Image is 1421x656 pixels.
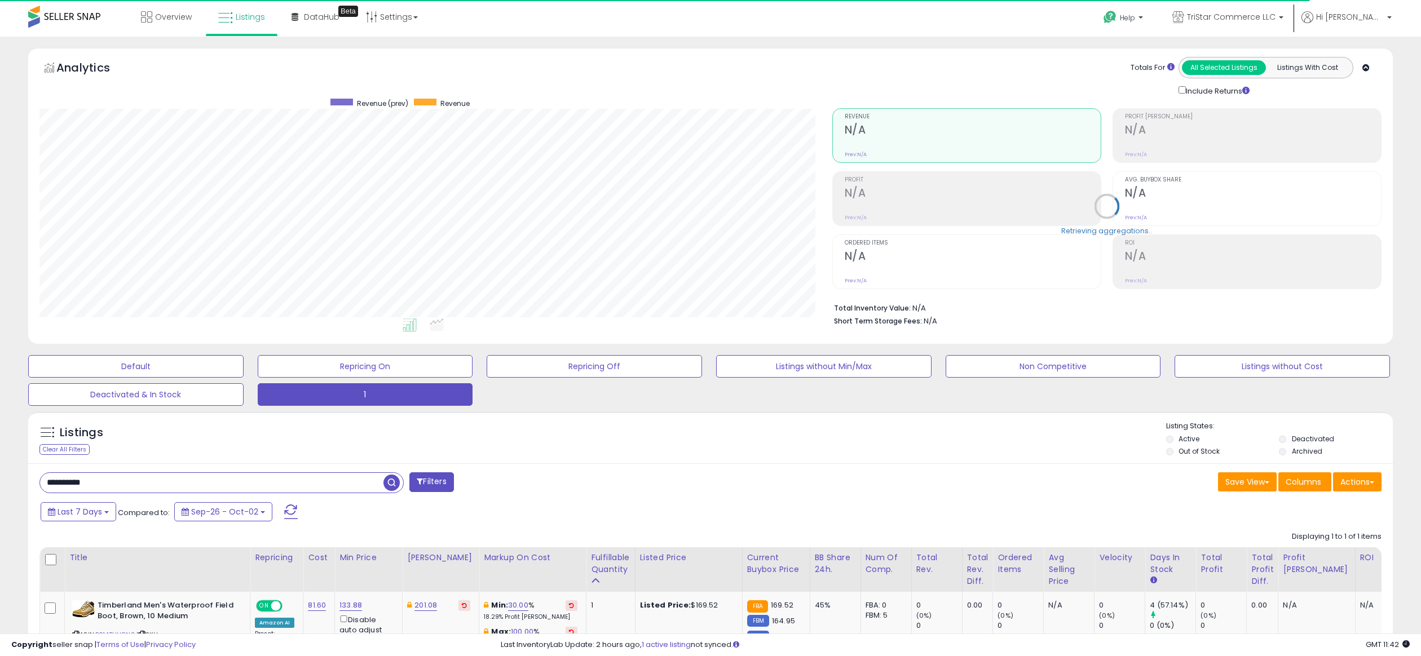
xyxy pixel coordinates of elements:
div: Preset: [255,630,294,655]
small: Days In Stock. [1150,575,1157,586]
div: seller snap | | [11,640,196,650]
div: Ordered Items [998,552,1039,575]
p: 18.29% Profit [PERSON_NAME] [484,613,577,621]
div: Title [69,552,245,564]
h5: Listings [60,425,103,441]
small: (0%) [916,611,932,620]
button: Non Competitive [946,355,1161,378]
div: 0 [998,600,1043,610]
div: 0 [1201,620,1246,631]
button: Listings without Cost [1175,355,1390,378]
button: Columns [1278,472,1331,491]
div: Repricing [255,552,298,564]
div: 0 [916,600,962,610]
span: 166.96 [772,631,795,642]
button: Actions [1333,472,1382,491]
div: 1 [591,600,626,610]
div: Displaying 1 to 1 of 1 items [1292,531,1382,542]
img: 515qkhWquZL._SL40_.jpg [72,600,95,618]
button: 1 [258,383,473,406]
small: FBA [747,600,768,613]
small: (0%) [1099,611,1115,620]
a: 1 active listing [642,639,691,650]
small: (0%) [998,611,1013,620]
div: FBA: 0 [866,600,903,610]
span: 169.52 [771,600,793,610]
i: Get Help [1103,10,1117,24]
div: Total Rev. Diff. [967,552,988,587]
a: 133.88 [339,600,362,611]
div: % [484,600,577,621]
span: Hi [PERSON_NAME] [1316,11,1384,23]
label: Archived [1292,446,1322,456]
div: Velocity [1099,552,1140,564]
a: Help [1095,2,1154,37]
div: 0 [1099,620,1145,631]
div: Listed Price [640,552,738,564]
small: (0%) [1201,611,1216,620]
div: Num of Comp. [866,552,907,575]
div: 0 (0%) [1150,620,1195,631]
div: Amazon AI [255,618,294,628]
small: FBM [747,615,769,627]
button: Listings without Min/Max [716,355,932,378]
a: Terms of Use [96,639,144,650]
div: 0.00 [1251,600,1269,610]
button: Last 7 Days [41,502,116,521]
div: ROI [1360,552,1401,564]
a: 81.60 [308,600,326,611]
strong: Copyright [11,639,52,650]
span: Listings [236,11,265,23]
div: FBM: 5 [866,610,903,620]
span: 164.95 [772,615,795,626]
div: Cost [308,552,330,564]
span: 2025-10-10 11:42 GMT [1366,639,1410,650]
div: Clear All Filters [39,444,90,455]
div: Fulfillable Quantity [591,552,630,575]
h5: Analytics [56,60,132,78]
div: 45% [815,600,852,610]
label: Out of Stock [1179,446,1220,456]
b: Listed Price: [640,600,691,610]
button: All Selected Listings [1182,60,1266,75]
span: Revenue [440,99,470,108]
div: 4 (57.14%) [1150,600,1195,610]
a: Privacy Policy [146,639,196,650]
a: B01ATHU8N2 [95,630,135,640]
button: Sep-26 - Oct-02 [174,502,272,521]
div: Last InventoryLab Update: 2 hours ago, not synced. [501,640,1410,650]
div: 0 [1099,600,1145,610]
div: BB Share 24h. [815,552,856,575]
a: 100.00 [511,626,533,637]
button: Default [28,355,244,378]
div: Include Returns [1170,84,1263,97]
div: Min Price [339,552,398,564]
b: Max: [491,626,511,637]
span: Sep-26 - Oct-02 [191,506,258,517]
th: The percentage added to the cost of goods (COGS) that forms the calculator for Min & Max prices. [479,547,586,592]
div: Disable auto adjust min [339,613,394,646]
div: 0 [916,620,962,631]
div: 0 [998,620,1043,631]
button: Deactivated & In Stock [28,383,244,406]
div: 0 [1201,600,1246,610]
a: Hi [PERSON_NAME] [1301,11,1392,37]
span: Compared to: [118,507,170,518]
p: Listing States: [1166,421,1393,432]
b: Timberland Men's Waterproof Field Boot, Brown, 10 Medium [98,600,235,624]
span: DataHub [304,11,339,23]
div: Profit [PERSON_NAME] [1283,552,1350,575]
div: $169.52 [640,600,734,610]
div: [PERSON_NAME] [407,552,474,564]
div: Markup on Cost [484,552,581,564]
button: Listings With Cost [1265,60,1349,75]
div: Current Buybox Price [747,552,805,575]
div: Total Rev. [916,552,957,575]
div: % [484,627,577,648]
span: TriStar Commerce LLC [1187,11,1276,23]
a: 201.08 [414,600,437,611]
span: ON [257,601,271,611]
small: FBM [747,631,769,642]
div: N/A [1360,600,1397,610]
button: Save View [1218,472,1277,491]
